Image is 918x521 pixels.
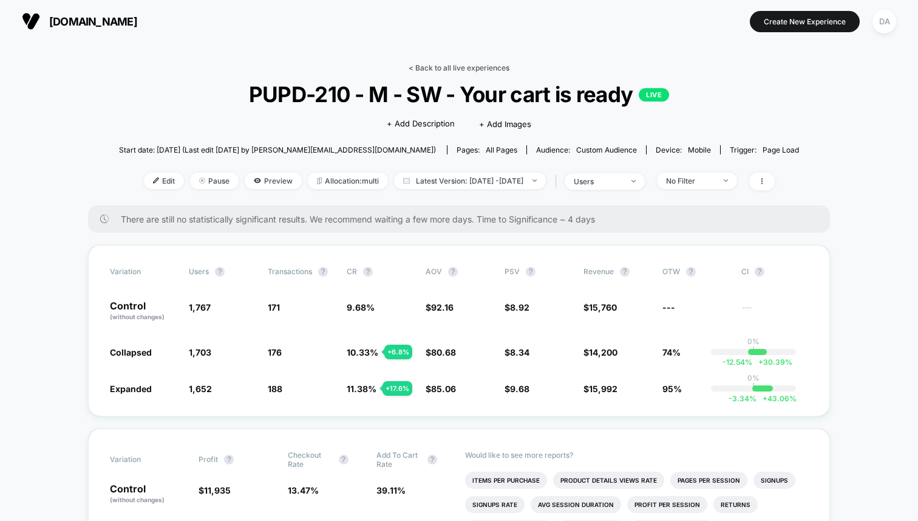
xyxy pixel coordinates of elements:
img: Visually logo [22,12,40,30]
span: | [552,173,565,190]
button: ? [686,267,696,277]
span: OTW [662,267,729,277]
span: 188 [268,384,282,394]
span: mobile [688,145,711,154]
span: -3.34 % [729,394,756,403]
span: 1,652 [189,384,212,394]
span: -12.54 % [722,357,752,367]
p: Would like to see more reports? [465,450,808,460]
span: 74% [662,347,681,357]
span: 15,760 [589,302,617,312]
span: AOV [426,267,442,276]
span: (without changes) [110,313,165,320]
p: | [752,346,755,355]
span: 95% [662,384,682,394]
span: Start date: [DATE] (Last edit [DATE] by [PERSON_NAME][EMAIL_ADDRESS][DOMAIN_NAME]) [119,145,436,154]
button: ? [224,455,234,464]
span: Custom Audience [576,145,637,154]
div: Audience: [536,145,637,154]
span: Pause [190,173,239,189]
span: 9.68 [510,384,529,394]
span: Collapsed [110,347,152,357]
span: all pages [486,145,517,154]
span: 85.06 [431,384,456,394]
div: + 6.8 % [384,345,412,359]
span: 13.47 % [288,485,319,495]
span: 30.39 % [752,357,792,367]
span: --- [741,304,808,322]
li: Signups Rate [465,496,525,513]
span: 1,767 [189,302,211,312]
button: ? [318,267,328,277]
span: 11.38 % [347,384,376,394]
span: Checkout Rate [288,450,333,469]
button: ? [215,267,225,277]
span: Add To Cart Rate [376,450,421,469]
span: Transactions [268,267,312,276]
p: Control [110,301,177,322]
span: PSV [505,267,520,276]
span: 8.92 [510,302,529,312]
span: 8.34 [510,347,529,357]
div: + 17.6 % [382,381,412,396]
div: DA [872,10,896,33]
span: Revenue [583,267,614,276]
span: CR [347,267,357,276]
span: + Add Images [479,119,531,129]
span: Allocation: multi [308,173,388,189]
span: $ [426,384,456,394]
span: Variation [110,450,177,469]
span: Variation [110,267,177,277]
button: ? [339,455,348,464]
span: 15,992 [589,384,617,394]
span: 80.68 [431,347,456,357]
img: end [724,179,728,182]
p: 0% [747,337,760,346]
p: Control [110,484,186,505]
img: calendar [403,178,410,184]
span: $ [583,384,617,394]
span: $ [426,347,456,357]
span: --- [662,302,675,312]
img: end [199,178,205,184]
span: 171 [268,302,280,312]
span: $ [426,302,454,312]
button: ? [620,267,630,277]
li: Pages Per Session [670,472,747,489]
span: 9.68 % [347,302,375,312]
button: ? [427,455,437,464]
li: Avg Session Duration [531,496,621,513]
span: 1,703 [189,347,211,357]
span: [DOMAIN_NAME] [49,15,137,28]
span: Expanded [110,384,152,394]
span: 10.33 % [347,347,378,357]
div: Pages: [457,145,517,154]
div: Trigger: [730,145,799,154]
span: (without changes) [110,496,165,503]
span: 39.11 % [376,485,406,495]
li: Product Details Views Rate [553,472,664,489]
span: CI [741,267,808,277]
button: ? [363,267,373,277]
span: + [763,394,767,403]
li: Items Per Purchase [465,472,547,489]
button: ? [448,267,458,277]
span: Page Load [763,145,799,154]
a: < Back to all live experiences [409,63,509,72]
span: $ [583,302,617,312]
p: LIVE [639,88,669,102]
button: DA [869,9,900,34]
span: Profit [199,455,218,464]
img: end [532,179,537,182]
span: Edit [144,173,184,189]
span: $ [505,302,529,312]
div: No Filter [666,176,715,185]
div: users [574,177,622,186]
span: users [189,267,209,276]
span: + Add Description [387,118,455,130]
span: + [758,357,763,367]
p: | [752,382,755,392]
button: ? [755,267,764,277]
span: 92.16 [431,302,454,312]
img: rebalance [317,178,322,184]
